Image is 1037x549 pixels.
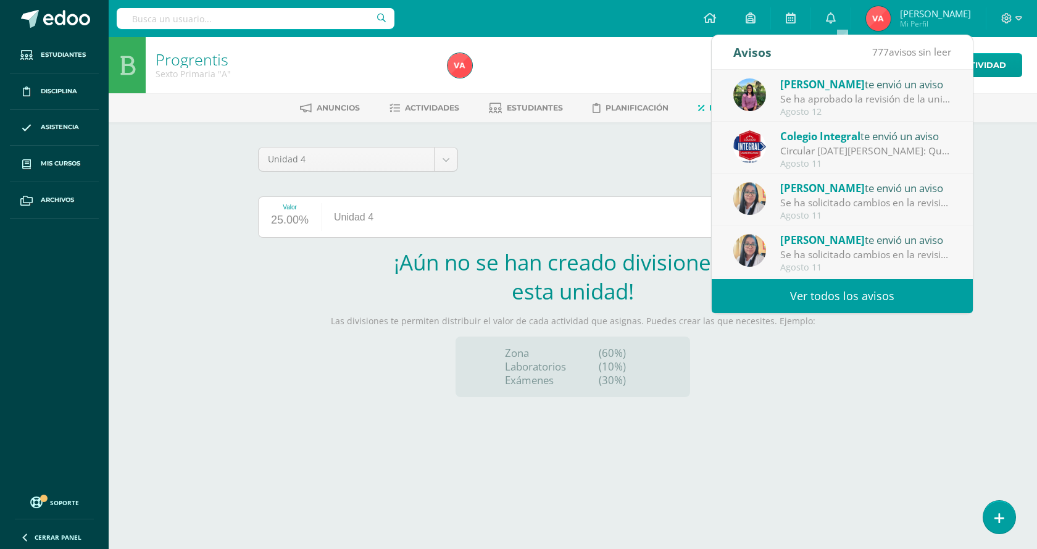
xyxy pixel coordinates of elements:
[712,279,973,313] a: Ver todos los avisos
[780,144,952,158] div: Circular 11 de agosto 2025: Querida comunidad educativa, te trasladamos este PDF con la circular ...
[780,128,952,144] div: te envió un aviso
[606,103,668,112] span: Planificación
[599,346,641,360] p: (60%)
[117,8,394,29] input: Busca un usuario...
[505,374,566,387] p: Exámenes
[780,159,952,169] div: Agosto 11
[599,374,641,387] p: (30%)
[959,54,1006,77] span: Actividad
[733,78,766,111] img: 50160636c8645c56db84f77601761a06.png
[50,498,79,507] span: Soporte
[41,86,77,96] span: Disciplina
[780,180,952,196] div: te envió un aviso
[10,110,99,146] a: Asistencia
[733,130,766,163] img: 3d8ecf278a7f74c562a74fe44b321cd5.png
[156,51,433,68] h1: Progrentis
[900,7,971,20] span: [PERSON_NAME]
[872,45,889,59] span: 777
[10,37,99,73] a: Estudiantes
[930,53,1022,77] a: Actividad
[41,195,74,205] span: Archivos
[271,204,309,211] div: Valor
[473,152,888,163] p: Esta unidad acabará el
[10,182,99,219] a: Archivos
[41,159,80,169] span: Mis cursos
[780,77,865,91] span: [PERSON_NAME]
[780,181,865,195] span: [PERSON_NAME]
[780,107,952,117] div: Agosto 12
[505,346,566,360] p: Zona
[780,232,952,248] div: te envió un aviso
[389,98,459,118] a: Actividades
[780,248,952,262] div: Se ha solicitado cambios en la revisión de la unidad Unidad 3 para el curso Progrentis Tercero Bá...
[41,50,86,60] span: Estudiantes
[35,533,81,542] span: Cerrar panel
[489,98,563,118] a: Estudiantes
[780,196,952,210] div: Se ha solicitado cambios en la revisión de la unidad Unidad 2 para el curso Progrentis Tercero Bá...
[780,129,860,143] span: Colegio Integral
[448,53,472,78] img: 5ef59e455bde36dc0487bc51b4dad64e.png
[780,262,952,273] div: Agosto 11
[709,103,768,112] span: Dosificación
[866,6,891,31] img: 5ef59e455bde36dc0487bc51b4dad64e.png
[698,98,768,118] a: Dosificación
[780,92,952,106] div: Se ha aprobado la revisión de la unidad Unidad 4 para el curso Progrentis Sexto Primaria 'A': htt...
[10,146,99,182] a: Mis cursos
[900,19,971,29] span: Mi Perfil
[780,76,952,92] div: te envió un aviso
[41,122,79,132] span: Asistencia
[300,98,360,118] a: Anuncios
[317,103,360,112] span: Anuncios
[259,148,457,171] a: Unidad 4
[733,182,766,215] img: 29432120d95fce6ca8cfc61a3ff8178c.png
[780,233,865,247] span: [PERSON_NAME]
[505,360,566,374] p: Laboratorios
[10,73,99,110] a: Disciplina
[593,98,668,118] a: Planificación
[15,493,94,510] a: Soporte
[156,68,433,80] div: Sexto Primaria 'A'
[507,103,563,112] span: Estudiantes
[733,35,772,69] div: Avisos
[780,211,952,221] div: Agosto 11
[322,197,386,237] div: Unidad 4
[599,360,641,374] p: (10%)
[268,148,425,171] span: Unidad 4
[872,45,951,59] span: avisos sin leer
[391,248,755,306] h2: ¡Aún no se han creado divisiones en esta unidad!
[733,234,766,267] img: 29432120d95fce6ca8cfc61a3ff8178c.png
[156,49,228,70] a: Progrentis
[405,103,459,112] span: Actividades
[258,316,888,327] p: Las divisiones te permiten distribuir el valor de cada actividad que asignas. Puedes crear las qu...
[271,211,309,230] div: 25.00%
